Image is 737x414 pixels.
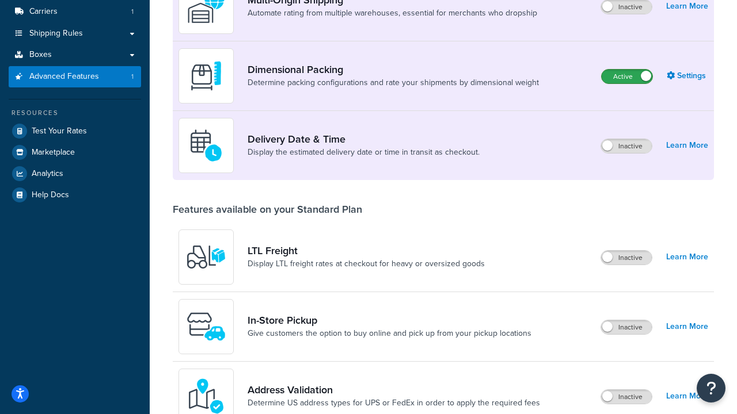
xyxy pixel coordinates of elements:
[131,7,134,17] span: 1
[697,374,725,402] button: Open Resource Center
[29,50,52,60] span: Boxes
[186,125,226,166] img: gfkeb5ejjkALwAAAABJRU5ErkJggg==
[248,133,480,145] a: Delivery Date & Time
[9,142,141,163] a: Marketplace
[9,185,141,205] a: Help Docs
[248,7,537,19] a: Automate rating from multiple warehouses, essential for merchants who dropship
[601,139,652,153] label: Inactive
[9,66,141,87] a: Advanced Features1
[248,384,540,396] a: Address Validation
[186,306,226,347] img: wfgcfpwTIucLEAAAAASUVORK5CYII=
[601,320,652,334] label: Inactive
[173,203,362,216] div: Features available on your Standard Plan
[248,328,531,339] a: Give customers the option to buy online and pick up from your pickup locations
[248,244,485,257] a: LTL Freight
[9,44,141,66] a: Boxes
[32,126,87,136] span: Test Your Rates
[248,258,485,270] a: Display LTL freight rates at checkout for heavy or oversized goods
[667,68,708,84] a: Settings
[248,314,531,327] a: In-Store Pickup
[29,7,58,17] span: Carriers
[666,319,708,335] a: Learn More
[32,190,69,200] span: Help Docs
[601,251,652,264] label: Inactive
[9,1,141,22] a: Carriers1
[186,56,226,96] img: DTVBYsAAAAAASUVORK5CYII=
[32,169,63,179] span: Analytics
[666,249,708,265] a: Learn More
[9,1,141,22] li: Carriers
[32,148,75,158] span: Marketplace
[29,72,99,82] span: Advanced Features
[248,77,539,89] a: Determine packing configurations and rate your shipments by dimensional weight
[131,72,134,82] span: 1
[666,137,708,154] a: Learn More
[9,163,141,184] a: Analytics
[602,70,652,83] label: Active
[9,66,141,87] li: Advanced Features
[9,23,141,44] a: Shipping Rules
[601,390,652,404] label: Inactive
[186,237,226,277] img: y79ZsPf0fXUFUhFXDzUgf+ktZg5F2+ohG75+v3d2s1D9TjoU8PiyCIluIjV41seZevKCRuEjTPPOKHJsQcmKCXGdfprl3L4q7...
[248,147,480,158] a: Display the estimated delivery date or time in transit as checkout.
[248,397,540,409] a: Determine US address types for UPS or FedEx in order to apply the required fees
[29,29,83,39] span: Shipping Rules
[666,388,708,404] a: Learn More
[9,121,141,141] a: Test Your Rates
[9,108,141,118] div: Resources
[248,63,539,76] a: Dimensional Packing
